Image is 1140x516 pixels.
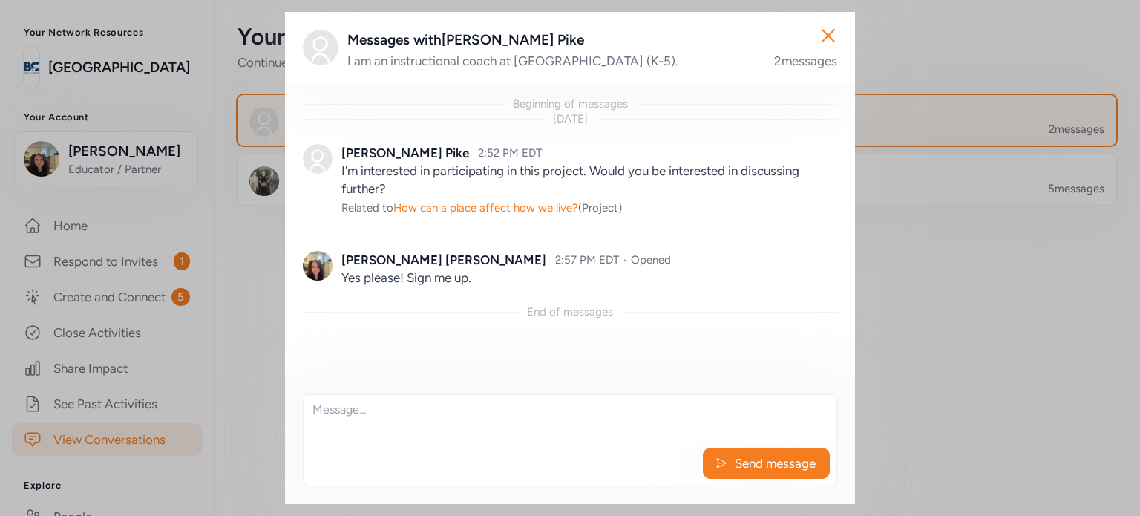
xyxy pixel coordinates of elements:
[347,30,837,50] div: Messages with [PERSON_NAME] Pike
[623,253,626,267] span: ·
[303,251,332,281] img: Avatar
[553,111,588,126] div: [DATE]
[393,201,578,215] span: How can a place affect how we live?
[631,253,671,267] span: Opened
[478,146,542,160] span: 2:52 PM EDT
[774,52,837,70] div: 2 messages
[303,144,332,174] img: Avatar
[703,448,830,479] button: Send message
[341,144,469,162] div: [PERSON_NAME] Pike
[513,97,628,111] div: Beginning of messages
[341,251,546,269] div: [PERSON_NAME] [PERSON_NAME]
[347,52,756,70] div: I am an instructional coach at [GEOGRAPHIC_DATA] (K-5).
[555,253,619,267] span: 2:57 PM EDT
[733,454,817,472] span: Send message
[341,201,622,215] span: Related to (Project)
[341,162,837,197] p: I'm interested in participating in this project. Would you be interested in discussing further?
[341,269,837,287] p: Yes please! Sign me up.
[527,304,613,319] div: End of messages
[303,30,338,65] img: Avatar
